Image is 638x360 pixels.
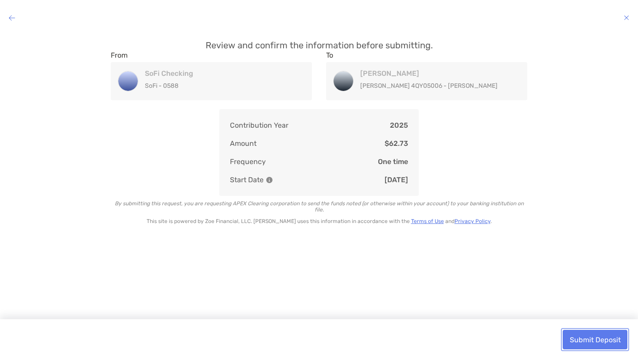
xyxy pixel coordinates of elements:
p: SoFi - 0588 [145,80,295,91]
img: Information Icon [266,177,272,183]
p: Contribution Year [230,120,288,131]
p: Start Date [230,174,272,185]
img: Roth IRA [334,71,353,91]
label: From [111,51,128,59]
label: To [326,51,333,59]
h4: [PERSON_NAME] [360,69,510,78]
p: One time [378,156,408,167]
p: This site is powered by Zoe Financial, LLC. [PERSON_NAME] uses this information in accordance wit... [111,218,527,224]
img: SoFi Checking [118,71,138,91]
p: [DATE] [385,174,408,185]
p: 2025 [390,120,408,131]
p: [PERSON_NAME] 4QY05006 - [PERSON_NAME] [360,80,510,91]
p: $62.73 [385,138,408,149]
p: Frequency [230,156,266,167]
p: Amount [230,138,257,149]
a: Terms of Use [411,218,444,224]
a: Privacy Policy [455,218,490,224]
p: Review and confirm the information before submitting. [111,40,527,51]
p: By submitting this request, you are requesting APEX Clearing corporation to send the funds noted ... [111,200,527,213]
h4: SoFi Checking [145,69,295,78]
